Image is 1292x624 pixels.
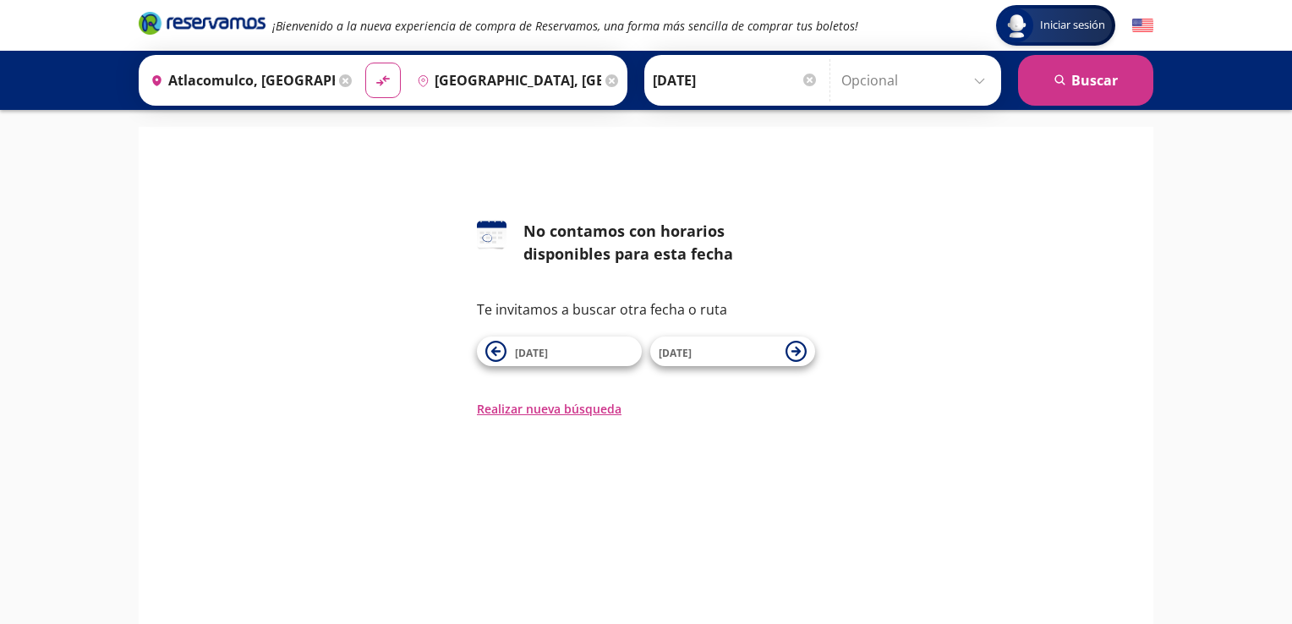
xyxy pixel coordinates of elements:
[477,400,621,418] button: Realizar nueva búsqueda
[841,59,993,101] input: Opcional
[1033,17,1112,34] span: Iniciar sesión
[272,18,858,34] em: ¡Bienvenido a la nueva experiencia de compra de Reservamos, una forma más sencilla de comprar tus...
[144,59,335,101] input: Buscar Origen
[477,337,642,366] button: [DATE]
[477,299,815,320] p: Te invitamos a buscar otra fecha o ruta
[523,220,815,265] div: No contamos con horarios disponibles para esta fecha
[139,10,266,41] a: Brand Logo
[659,346,692,360] span: [DATE]
[410,59,601,101] input: Buscar Destino
[515,346,548,360] span: [DATE]
[1132,15,1153,36] button: English
[653,59,818,101] input: Elegir Fecha
[650,337,815,366] button: [DATE]
[139,10,266,36] i: Brand Logo
[1018,55,1153,106] button: Buscar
